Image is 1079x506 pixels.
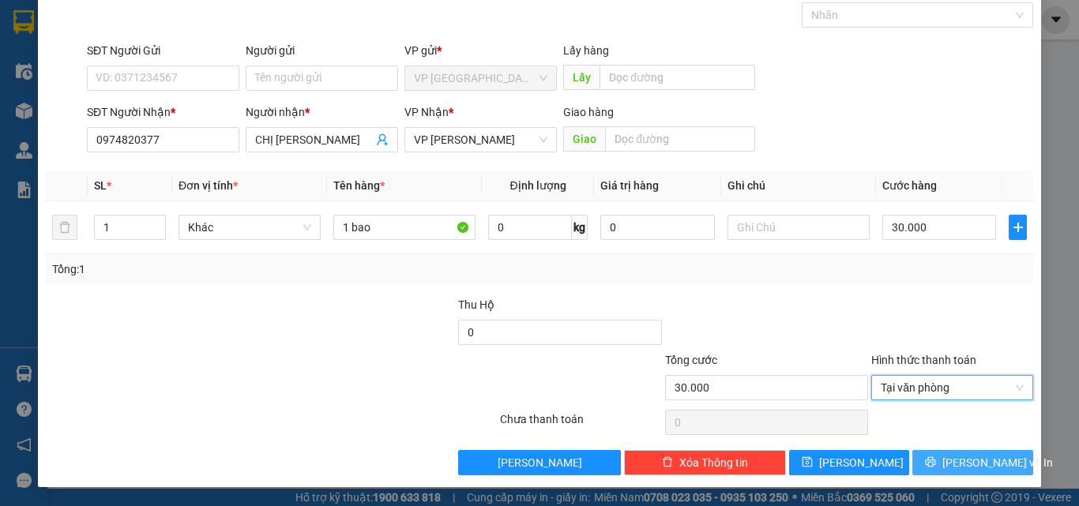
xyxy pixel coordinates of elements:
span: Giá trị hàng [600,179,659,192]
label: Hình thức thanh toán [871,354,976,366]
span: Lấy [563,65,600,90]
span: Định lượng [509,179,566,192]
input: Dọc đường [600,65,755,90]
span: Thu Hộ [458,298,494,311]
input: Ghi Chú [727,215,870,240]
button: printer[PERSON_NAME] và In [912,450,1033,475]
span: Tổng cước [665,354,717,366]
div: Tổng: 1 [52,260,418,278]
button: plus [1009,215,1027,240]
span: [PERSON_NAME] [498,454,582,471]
span: Tên hàng [333,179,385,192]
button: save[PERSON_NAME] [789,450,910,475]
li: VP VP [GEOGRAPHIC_DATA] [109,67,210,119]
span: user-add [376,133,389,146]
span: delete [662,456,673,469]
button: [PERSON_NAME] [458,450,620,475]
span: Giao hàng [563,106,614,118]
span: VP Đà Lạt [414,66,547,90]
span: Tại văn phòng [881,376,1024,399]
th: Ghi chú [721,171,876,201]
span: environment [8,105,19,116]
span: SL [94,179,107,192]
span: [PERSON_NAME] và In [942,454,1053,471]
span: Đơn vị tính [179,179,238,192]
span: VP Phan Thiết [414,128,547,152]
span: Khác [188,216,311,239]
button: deleteXóa Thông tin [624,450,786,475]
div: Người nhận [246,103,398,121]
span: printer [925,456,936,469]
span: [PERSON_NAME] [819,454,904,471]
div: Chưa thanh toán [498,410,664,438]
b: Lô 6 0607 [GEOGRAPHIC_DATA], [GEOGRAPHIC_DATA] [8,104,106,186]
span: Giao [563,126,605,152]
div: Người gửi [246,42,398,59]
button: delete [52,215,77,240]
input: VD: Bàn, Ghế [333,215,476,240]
input: 0 [600,215,714,240]
div: SĐT Người Nhận [87,103,239,121]
li: [PERSON_NAME] [8,8,229,38]
span: Cước hàng [882,179,937,192]
span: kg [572,215,588,240]
span: Lấy hàng [563,44,609,57]
span: VP Nhận [404,106,449,118]
span: plus [1009,221,1026,234]
div: VP gửi [404,42,557,59]
div: SĐT Người Gửi [87,42,239,59]
span: Xóa Thông tin [679,454,748,471]
input: Dọc đường [605,126,755,152]
li: VP VP [PERSON_NAME] [8,67,109,102]
span: save [802,456,813,469]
